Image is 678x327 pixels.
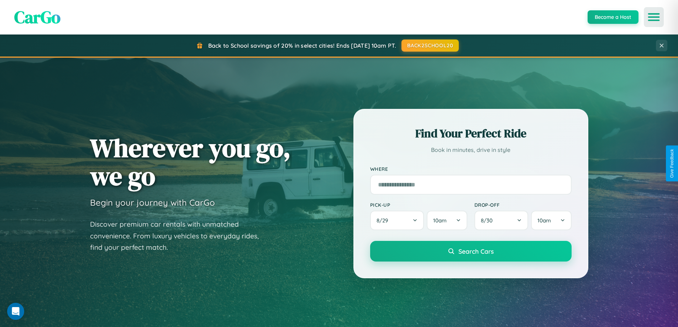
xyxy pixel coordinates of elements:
span: 10am [537,217,551,224]
h3: Begin your journey with CarGo [90,197,215,208]
p: Discover premium car rentals with unmatched convenience. From luxury vehicles to everyday rides, ... [90,218,268,253]
button: 10am [427,211,467,230]
p: Book in minutes, drive in style [370,145,572,155]
span: 10am [433,217,447,224]
div: Give Feedback [669,149,674,178]
label: Pick-up [370,202,467,208]
label: Where [370,166,572,172]
button: Open menu [644,7,664,27]
button: BACK2SCHOOL20 [401,39,459,52]
h2: Find Your Perfect Ride [370,126,572,141]
span: CarGo [14,5,61,29]
button: 8/30 [474,211,529,230]
button: 10am [531,211,571,230]
span: Search Cars [458,247,494,255]
span: Back to School savings of 20% in select cities! Ends [DATE] 10am PT. [208,42,396,49]
h1: Wherever you go, we go [90,134,291,190]
button: Search Cars [370,241,572,262]
button: Become a Host [588,10,638,24]
label: Drop-off [474,202,572,208]
span: 8 / 30 [481,217,496,224]
span: 8 / 29 [377,217,391,224]
div: Open Intercom Messenger [7,303,24,320]
button: 8/29 [370,211,424,230]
